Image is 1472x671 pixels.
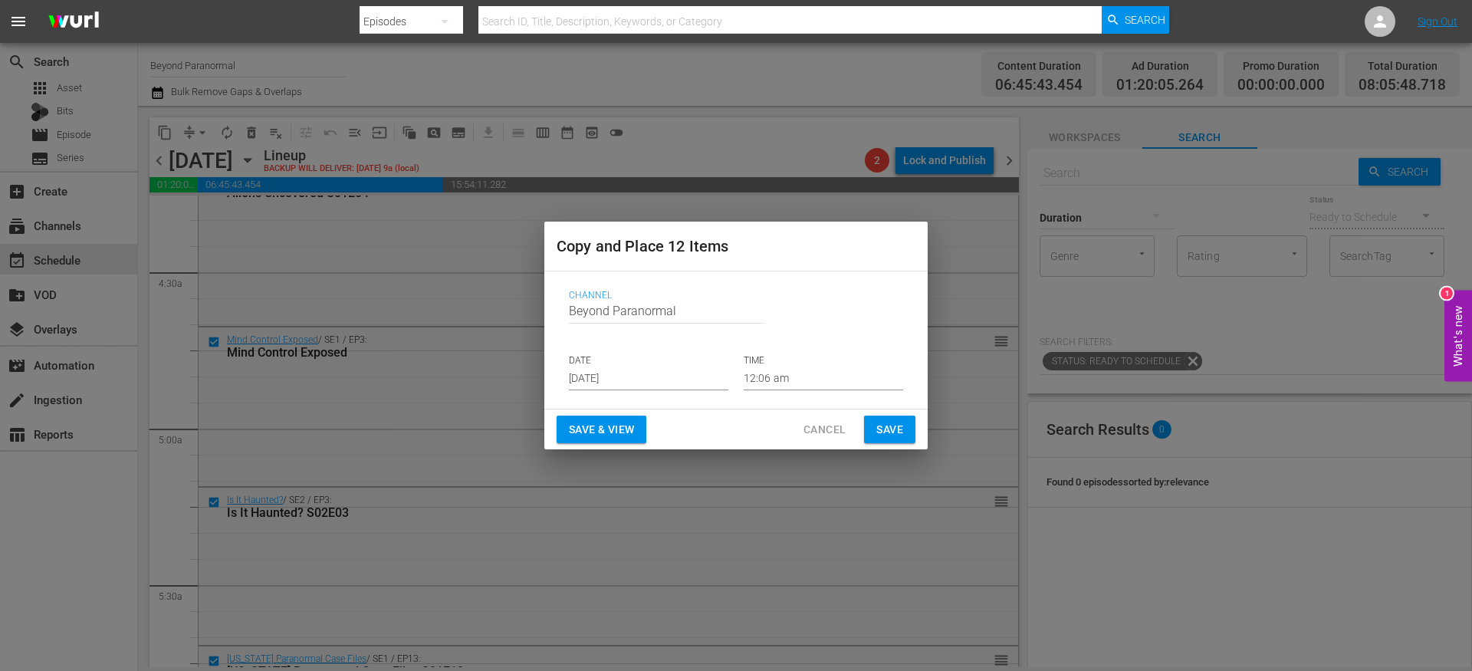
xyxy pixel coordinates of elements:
[569,290,895,302] span: Channel
[569,420,634,439] span: Save & View
[791,416,858,444] button: Cancel
[1418,15,1457,28] a: Sign Out
[1125,6,1165,34] span: Search
[569,354,728,367] p: DATE
[9,12,28,31] span: menu
[37,4,110,40] img: ans4CAIJ8jUAAAAAAAAAAAAAAAAAAAAAAAAgQb4GAAAAAAAAAAAAAAAAAAAAAAAAJMjXAAAAAAAAAAAAAAAAAAAAAAAAgAT5G...
[557,416,646,444] button: Save & View
[744,354,903,367] p: TIME
[1444,290,1472,381] button: Open Feedback Widget
[1441,287,1453,299] div: 1
[803,420,846,439] span: Cancel
[557,234,915,258] h2: Copy and Place 12 Items
[864,416,915,444] button: Save
[876,420,903,439] span: Save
